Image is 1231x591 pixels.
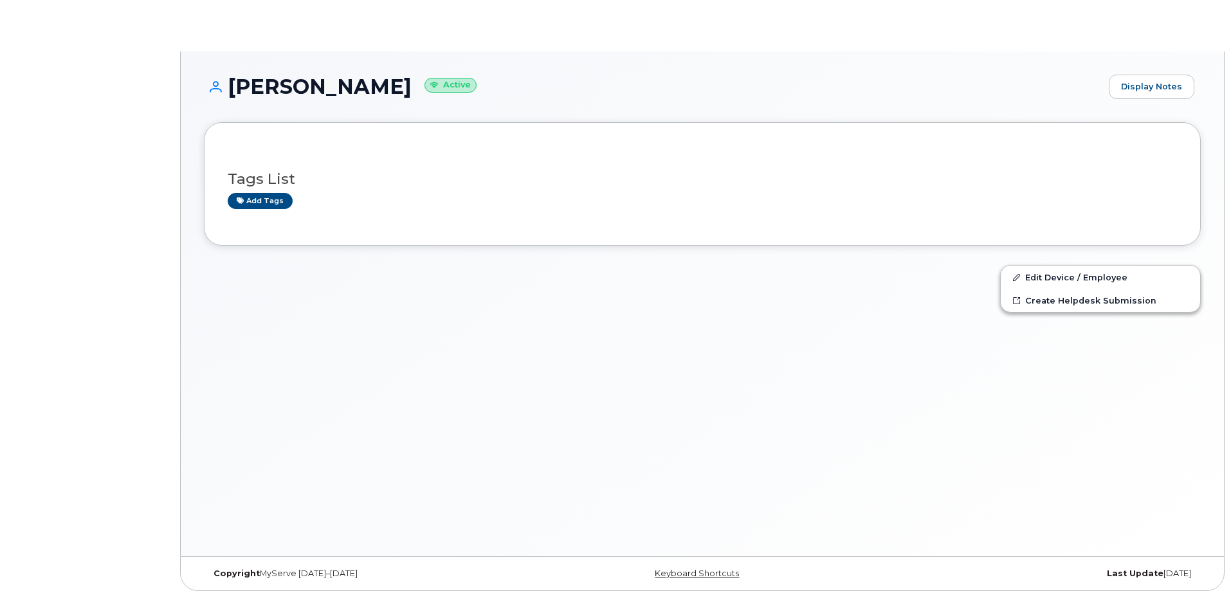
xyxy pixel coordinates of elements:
[655,568,739,578] a: Keyboard Shortcuts
[204,75,1102,98] h1: [PERSON_NAME]
[1001,289,1200,312] a: Create Helpdesk Submission
[228,193,293,209] a: Add tags
[214,568,260,578] strong: Copyright
[1109,75,1194,99] a: Display Notes
[204,568,536,579] div: MyServe [DATE]–[DATE]
[424,78,477,93] small: Active
[868,568,1201,579] div: [DATE]
[1107,568,1163,578] strong: Last Update
[228,171,1177,187] h3: Tags List
[1001,266,1200,289] a: Edit Device / Employee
